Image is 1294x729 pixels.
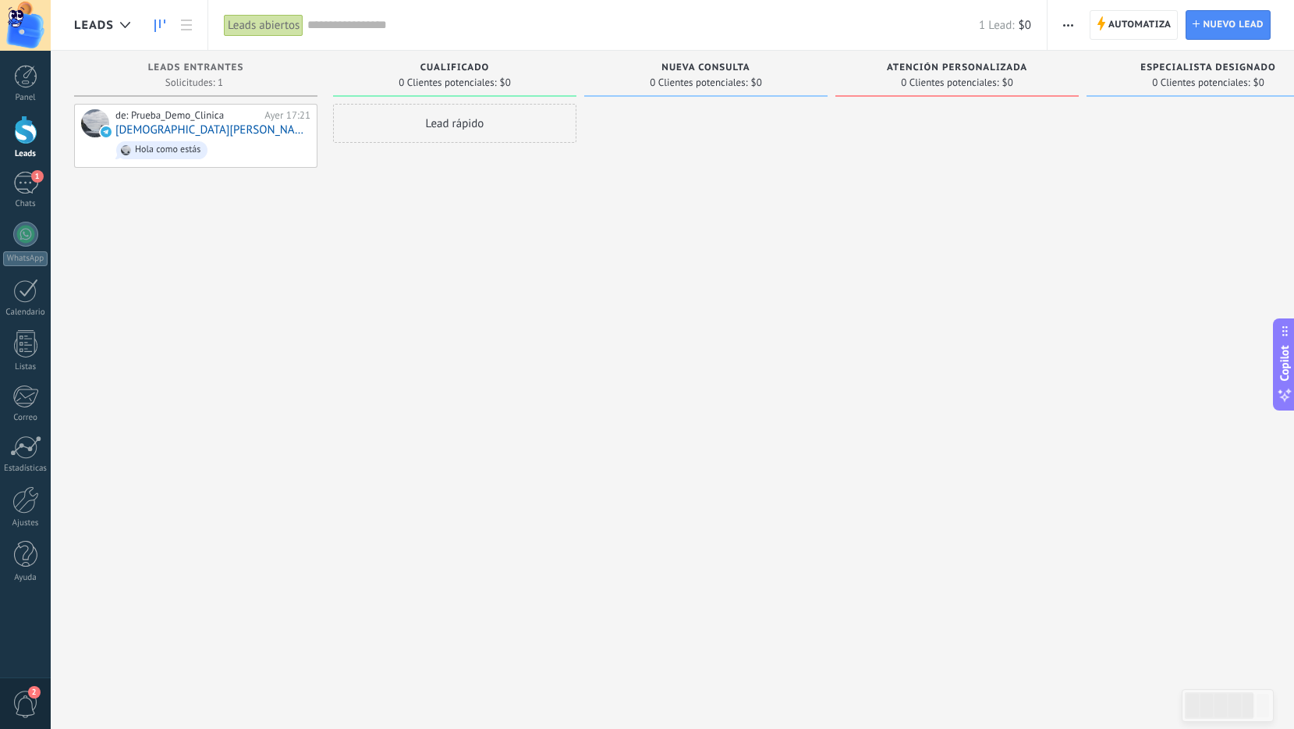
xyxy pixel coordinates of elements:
[650,78,747,87] span: 0 Clientes potenciales:
[1152,78,1250,87] span: 0 Clientes potenciales:
[82,62,310,76] div: Leads Entrantes
[1108,11,1172,39] span: Automatiza
[135,144,200,155] div: Hola como estás
[500,78,511,87] span: $0
[264,109,310,122] div: Ayer 17:21
[147,10,173,41] a: Leads
[3,362,48,372] div: Listas
[3,573,48,583] div: Ayuda
[1277,346,1292,382] span: Copilot
[341,62,569,76] div: Cualificado
[420,62,490,73] span: Cualificado
[592,62,820,76] div: Nueva consulta
[3,93,48,103] div: Panel
[843,62,1071,76] div: Atención personalizada
[1019,18,1031,33] span: $0
[1186,10,1271,40] a: Nuevo lead
[661,62,750,73] span: Nueva consulta
[81,109,109,137] div: Christian Hernandez
[1253,78,1264,87] span: $0
[3,199,48,209] div: Chats
[224,14,303,37] div: Leads abiertos
[1002,78,1013,87] span: $0
[333,104,576,143] div: Lead rápido
[3,518,48,528] div: Ajustes
[74,18,114,33] span: Leads
[399,78,496,87] span: 0 Clientes potenciales:
[115,109,259,122] div: de: Prueba_Demo_Clinica
[28,686,41,699] span: 2
[148,62,244,73] span: Leads Entrantes
[1090,10,1179,40] a: Automatiza
[3,413,48,423] div: Correo
[1057,10,1080,40] button: Más
[101,126,112,137] img: telegram-sm.svg
[115,123,310,137] a: [DEMOGRAPHIC_DATA][PERSON_NAME]
[3,464,48,474] div: Estadísticas
[3,149,48,159] div: Leads
[979,18,1014,33] span: 1 Lead:
[887,62,1027,73] span: Atención personalizada
[3,251,48,266] div: WhatsApp
[1203,11,1264,39] span: Nuevo lead
[31,170,44,183] span: 1
[173,10,200,41] a: Lista
[3,308,48,318] div: Calendario
[165,78,223,87] span: Solicitudes: 1
[751,78,762,87] span: $0
[901,78,998,87] span: 0 Clientes potenciales:
[1140,62,1275,73] span: especialista Designado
